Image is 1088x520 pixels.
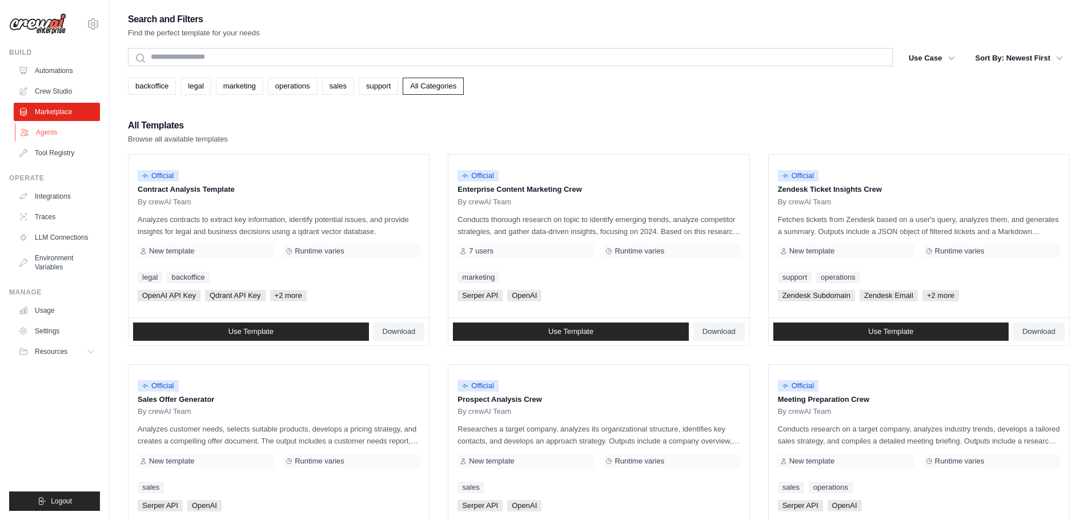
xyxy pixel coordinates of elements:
[138,213,420,237] p: Analyzes contracts to extract key information, identify potential issues, and provide insights fo...
[9,13,66,35] img: Logo
[138,407,191,416] span: By crewAI Team
[773,323,1009,341] a: Use Template
[789,457,834,466] span: New template
[205,290,266,301] span: Qdrant API Key
[778,197,832,207] span: By crewAI Team
[138,290,200,301] span: OpenAI API Key
[9,48,100,57] div: Build
[457,184,740,195] p: Enterprise Content Marketing Crew
[149,457,194,466] span: New template
[149,247,194,256] span: New template
[51,497,72,506] span: Logout
[322,78,354,95] a: sales
[133,323,369,341] a: Use Template
[14,228,100,247] a: LLM Connections
[359,78,398,95] a: support
[128,118,228,134] h2: All Templates
[778,184,1060,195] p: Zendesk Ticket Insights Crew
[457,213,740,237] p: Conducts thorough research on topic to identify emerging trends, analyze competitor strategies, a...
[295,457,344,466] span: Runtime varies
[9,288,100,297] div: Manage
[922,290,959,301] span: +2 more
[138,184,420,195] p: Contract Analysis Template
[138,394,420,405] p: Sales Offer Generator
[457,500,503,511] span: Serper API
[457,407,511,416] span: By crewAI Team
[457,272,499,283] a: marketing
[828,500,862,511] span: OpenAI
[268,78,318,95] a: operations
[35,347,67,356] span: Resources
[383,327,416,336] span: Download
[1031,465,1088,520] iframe: Chat Widget
[128,78,176,95] a: backoffice
[14,301,100,320] a: Usage
[778,272,812,283] a: support
[457,170,499,182] span: Official
[778,380,819,392] span: Official
[216,78,263,95] a: marketing
[868,327,913,336] span: Use Template
[128,134,228,145] p: Browse all available templates
[374,323,425,341] a: Download
[14,144,100,162] a: Tool Registry
[615,457,664,466] span: Runtime varies
[778,482,804,493] a: sales
[457,380,499,392] span: Official
[228,327,274,336] span: Use Template
[15,123,101,142] a: Agents
[457,482,484,493] a: sales
[778,290,855,301] span: Zendesk Subdomain
[969,48,1070,68] button: Sort By: Newest First
[138,380,179,392] span: Official
[809,482,853,493] a: operations
[457,394,740,405] p: Prospect Analysis Crew
[778,213,1060,237] p: Fetches tickets from Zendesk based on a user's query, analyzes them, and generates a summary. Out...
[1022,327,1055,336] span: Download
[507,500,541,511] span: OpenAI
[138,500,183,511] span: Serper API
[548,327,593,336] span: Use Template
[935,247,985,256] span: Runtime varies
[469,457,514,466] span: New template
[295,247,344,256] span: Runtime varies
[138,272,162,283] a: legal
[789,247,834,256] span: New template
[180,78,211,95] a: legal
[167,272,209,283] a: backoffice
[615,247,664,256] span: Runtime varies
[138,197,191,207] span: By crewAI Team
[935,457,985,466] span: Runtime varies
[778,170,819,182] span: Official
[14,322,100,340] a: Settings
[14,249,100,276] a: Environment Variables
[128,27,260,39] p: Find the perfect template for your needs
[403,78,464,95] a: All Categories
[14,342,100,361] button: Resources
[14,187,100,205] a: Integrations
[469,247,493,256] span: 7 users
[138,170,179,182] span: Official
[14,82,100,100] a: Crew Studio
[9,491,100,511] button: Logout
[14,103,100,121] a: Marketplace
[693,323,745,341] a: Download
[778,407,832,416] span: By crewAI Team
[138,423,420,447] p: Analyzes customer needs, selects suitable products, develops a pricing strategy, and creates a co...
[270,290,307,301] span: +2 more
[457,423,740,447] p: Researches a target company, analyzes its organizational structure, identifies key contacts, and ...
[816,272,860,283] a: operations
[902,48,962,68] button: Use Case
[507,290,541,301] span: OpenAI
[457,197,511,207] span: By crewAI Team
[778,423,1060,447] p: Conducts research on a target company, analyzes industry trends, develops a tailored sales strate...
[778,394,1060,405] p: Meeting Preparation Crew
[9,174,100,183] div: Operate
[702,327,736,336] span: Download
[860,290,918,301] span: Zendesk Email
[1013,323,1065,341] a: Download
[128,11,260,27] h2: Search and Filters
[453,323,689,341] a: Use Template
[138,482,164,493] a: sales
[14,208,100,226] a: Traces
